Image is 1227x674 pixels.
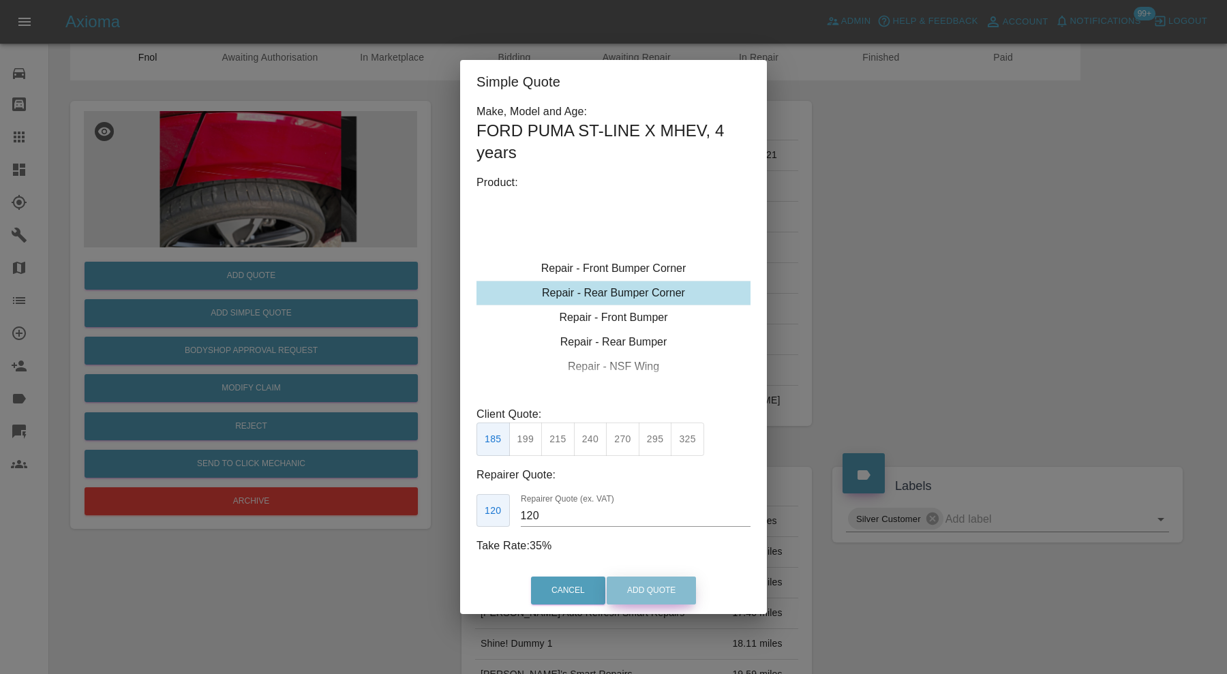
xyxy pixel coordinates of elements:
button: 215 [541,423,575,456]
div: Repair - Front Bumper Corner [476,256,751,281]
button: 270 [606,423,639,456]
button: Add Quote [607,577,696,604]
label: Repairer Quote (ex. VAT) [521,493,614,504]
p: Make, Model and Age: [476,104,751,120]
button: 325 [671,423,704,456]
p: Product: [476,174,751,191]
button: 185 [476,423,510,456]
h2: Simple Quote [460,60,767,104]
div: Repair - Front Bumper [476,305,751,330]
div: Repair - NSF Wing [476,354,751,379]
button: 120 [476,494,510,527]
button: 240 [574,423,607,456]
button: 295 [639,423,672,456]
div: Repair - Rear Bumper [476,330,751,354]
div: Repair - OSF Wing [476,379,751,403]
button: 199 [509,423,543,456]
p: Take Rate: 35 % [476,538,751,554]
button: Cancel [531,577,605,604]
p: Repairer Quote: [476,467,751,483]
div: Repair - Rear Bumper Corner [476,281,751,305]
p: Client Quote: [476,406,751,423]
h1: FORD PUMA ST-LINE X MHEV , 4 years [476,120,751,164]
